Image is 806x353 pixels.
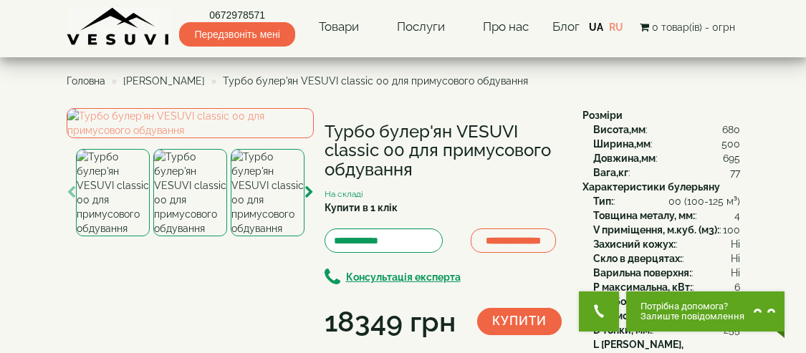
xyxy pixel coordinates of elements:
[76,149,150,236] img: Турбо булер'ян VESUVI classic 00 для примусового обдування
[730,165,740,180] span: 77
[626,291,785,332] button: Chat button
[123,75,205,87] a: [PERSON_NAME]
[593,165,740,180] div: :
[723,223,740,237] span: 100
[593,151,740,165] div: :
[579,291,619,332] button: Get Call button
[593,194,740,208] div: :
[593,223,740,237] div: :
[731,251,740,266] span: Ні
[383,11,459,44] a: Послуги
[734,280,740,294] span: 6
[593,137,740,151] div: :
[609,21,623,33] a: RU
[721,137,740,151] span: 500
[641,301,744,311] span: Потрібна допомога?
[652,21,735,33] span: 0 товар(ів) - 0грн
[582,181,720,193] b: Характеристики булерьяну
[593,237,740,251] div: :
[722,122,740,137] span: 680
[67,7,171,47] img: content
[731,266,740,280] span: Ні
[325,200,398,215] label: Купити в 1 клік
[593,195,613,207] b: Тип:
[67,108,314,138] img: Турбо булер'ян VESUVI classic 00 для примусового обдування
[593,138,651,150] b: Ширина,мм
[346,271,461,283] b: Консультація експерта
[593,210,695,221] b: Товщина металу, мм:
[734,208,740,223] span: 4
[593,124,646,135] b: Висота,мм
[589,21,603,33] a: UA
[668,194,740,208] span: 00 (100-125 м³)
[593,224,719,236] b: V приміщення, м.куб. (м3):
[469,11,543,44] a: Про нас
[723,151,740,165] span: 695
[67,75,105,87] a: Головна
[304,11,373,44] a: Товари
[153,149,227,236] img: Турбо булер'ян VESUVI classic 00 для примусового обдування
[179,22,294,47] span: Передзвоніть мені
[593,280,740,294] div: :
[731,237,740,251] span: Ні
[231,149,304,236] img: Турбо булер'ян VESUVI classic 00 для примусового обдування
[477,308,562,335] button: Купити
[593,238,676,250] b: Захисний кожух:
[179,8,294,22] a: 0672978571
[593,253,682,264] b: Скло в дверцятах:
[641,311,744,321] span: Залиште повідомлення
[325,189,363,199] small: На складі
[593,267,691,279] b: Варильна поверхня:
[582,110,623,121] b: Розміри
[325,122,561,179] h1: Турбо булер'ян VESUVI classic 00 для примусового обдування
[593,251,740,266] div: :
[552,19,580,34] a: Блог
[593,122,740,137] div: :
[325,301,456,342] div: 18349 грн
[593,266,740,280] div: :
[223,75,528,87] span: Турбо булер'ян VESUVI classic 00 для примусового обдування
[593,208,740,223] div: :
[635,19,739,35] button: 0 товар(ів) - 0грн
[593,153,656,164] b: Довжина,мм
[593,167,628,178] b: Вага,кг
[593,281,692,293] b: P максимальна, кВт:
